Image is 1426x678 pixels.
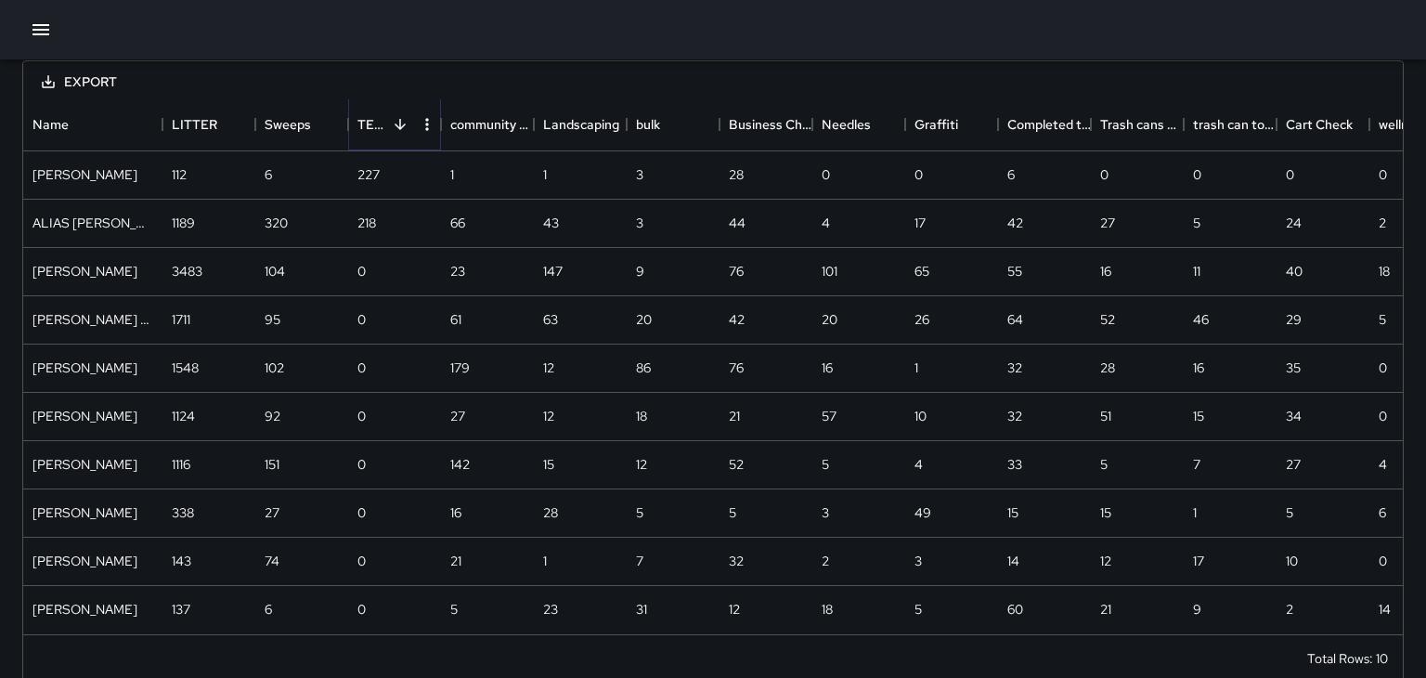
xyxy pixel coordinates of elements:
[998,98,1091,150] div: Completed trash bags
[636,214,643,232] div: 3
[1193,98,1277,150] div: trash can top off
[1007,310,1023,329] div: 64
[914,600,922,619] div: 5
[1193,214,1200,232] div: 5
[1379,359,1387,377] div: 0
[1193,503,1197,522] div: 1
[172,214,195,232] div: 1189
[914,552,922,570] div: 3
[1100,407,1111,425] div: 51
[265,359,284,377] div: 102
[1286,455,1301,474] div: 27
[1379,310,1386,329] div: 5
[172,455,190,474] div: 1116
[636,407,647,425] div: 18
[543,165,547,184] div: 1
[172,359,199,377] div: 1548
[357,503,366,522] div: 0
[450,165,454,184] div: 1
[172,503,194,522] div: 338
[1100,455,1108,474] div: 5
[1286,359,1301,377] div: 35
[1379,552,1387,570] div: 0
[357,455,366,474] div: 0
[636,165,643,184] div: 3
[822,600,833,619] div: 18
[1193,310,1209,329] div: 46
[23,98,162,150] div: Name
[1007,455,1022,474] div: 33
[729,359,744,377] div: 76
[543,600,558,619] div: 23
[450,310,461,329] div: 61
[1193,455,1200,474] div: 7
[729,214,745,232] div: 44
[357,165,380,184] div: 227
[265,310,280,329] div: 95
[265,455,279,474] div: 151
[1100,310,1115,329] div: 52
[822,455,829,474] div: 5
[822,98,871,150] div: Needles
[1100,262,1111,280] div: 16
[265,503,279,522] div: 27
[636,310,652,329] div: 20
[1286,214,1302,232] div: 24
[172,407,195,425] div: 1124
[1193,552,1204,570] div: 17
[914,455,923,474] div: 4
[450,503,461,522] div: 16
[636,262,644,280] div: 9
[32,552,137,570] div: ALFRED ROBINSON
[1286,552,1298,570] div: 10
[729,407,740,425] div: 21
[1007,165,1015,184] div: 6
[1286,98,1353,150] div: Cart Check
[32,600,137,619] div: Christopher Sherbert
[450,600,458,619] div: 5
[636,359,651,377] div: 86
[1100,98,1184,150] div: Trash cans wipe downs
[1100,214,1115,232] div: 27
[450,407,465,425] div: 27
[1184,98,1277,150] div: trash can top off
[348,98,441,150] div: TEMP FLOWER BASKET WATERING FIX ASSET
[265,552,279,570] div: 74
[450,98,534,150] div: community engagement
[534,98,627,150] div: Landscaping
[172,310,190,329] div: 1711
[32,359,137,377] div: Ed Cutshaw
[1307,649,1388,668] div: Total Rows: 10
[822,262,837,280] div: 101
[1007,407,1022,425] div: 32
[357,262,366,280] div: 0
[822,359,833,377] div: 16
[636,503,643,522] div: 5
[265,98,311,150] div: Sweeps
[1091,98,1184,150] div: Trash cans wipe downs
[172,165,187,184] div: 112
[1100,165,1108,184] div: 0
[255,98,348,150] div: Sweeps
[1193,165,1201,184] div: 0
[1193,407,1204,425] div: 15
[32,310,153,329] div: STREETER BLOWERS
[636,600,647,619] div: 31
[172,552,191,570] div: 143
[1007,262,1022,280] div: 55
[543,407,554,425] div: 12
[543,552,547,570] div: 1
[822,214,830,232] div: 4
[1100,359,1115,377] div: 28
[543,262,563,280] div: 147
[543,503,558,522] div: 28
[1007,359,1022,377] div: 32
[636,552,643,570] div: 7
[450,455,470,474] div: 142
[1286,407,1302,425] div: 34
[265,600,272,619] div: 6
[162,98,255,150] div: LITTER
[1379,165,1387,184] div: 0
[914,214,926,232] div: 17
[1379,600,1391,619] div: 14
